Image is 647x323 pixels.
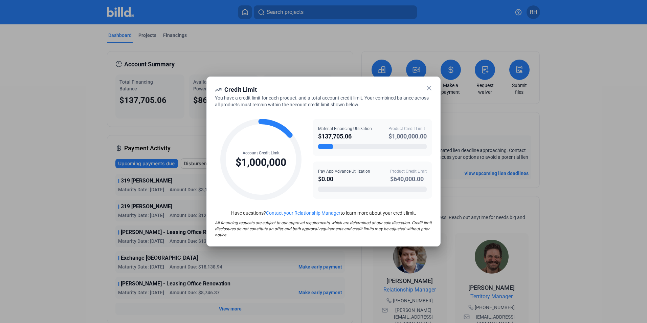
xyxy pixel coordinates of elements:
div: Product Credit Limit [388,126,427,132]
span: Credit Limit [224,86,257,93]
span: You have a credit limit for each product, and a total account credit limit. Your combined balance... [215,95,429,107]
div: Account Credit Limit [236,150,286,156]
div: Pay App Advance Utilization [318,168,370,174]
span: Have questions? to learn more about your credit limit. [231,210,416,216]
div: Product Credit Limit [390,168,427,174]
div: $0.00 [318,174,370,184]
div: $1,000,000 [236,156,286,169]
div: $137,705.06 [318,132,372,141]
span: All financing requests are subject to our approval requirements, which are determined at our sole... [215,220,432,237]
div: $1,000,000.00 [388,132,427,141]
a: Contact your Relationship Manager [266,210,340,216]
div: Material Financing Utilization [318,126,372,132]
div: $640,000.00 [390,174,427,184]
